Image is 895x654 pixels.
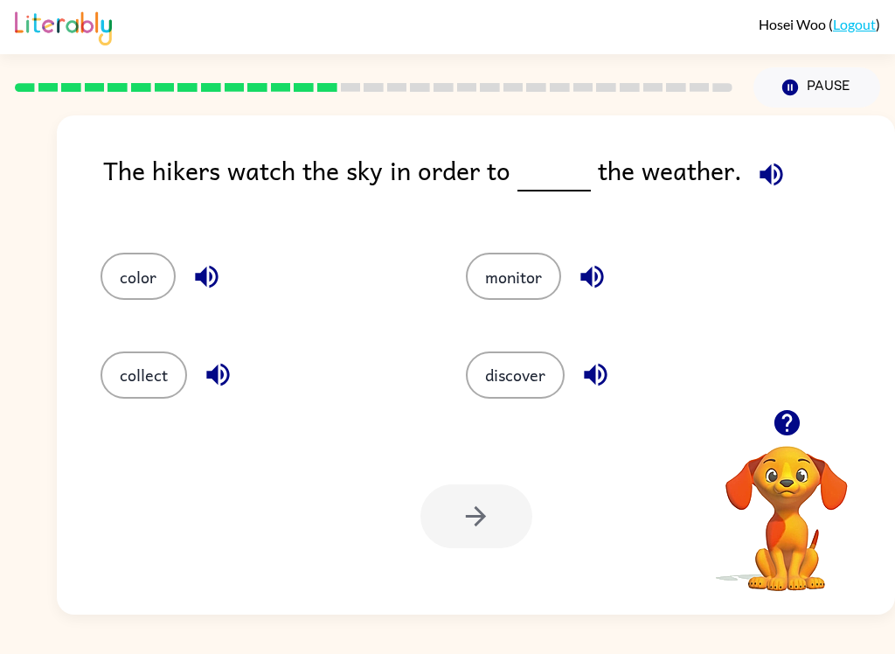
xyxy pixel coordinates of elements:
button: color [101,253,176,300]
button: Pause [753,67,880,108]
a: Logout [833,16,876,32]
button: monitor [466,253,561,300]
img: Literably [15,7,112,45]
div: The hikers watch the sky in order to the weather. [103,150,895,218]
video: Your browser must support playing .mp4 files to use Literably. Please try using another browser. [699,419,874,594]
span: Hosei Woo [759,16,829,32]
button: discover [466,351,565,399]
button: collect [101,351,187,399]
div: ( ) [759,16,880,32]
